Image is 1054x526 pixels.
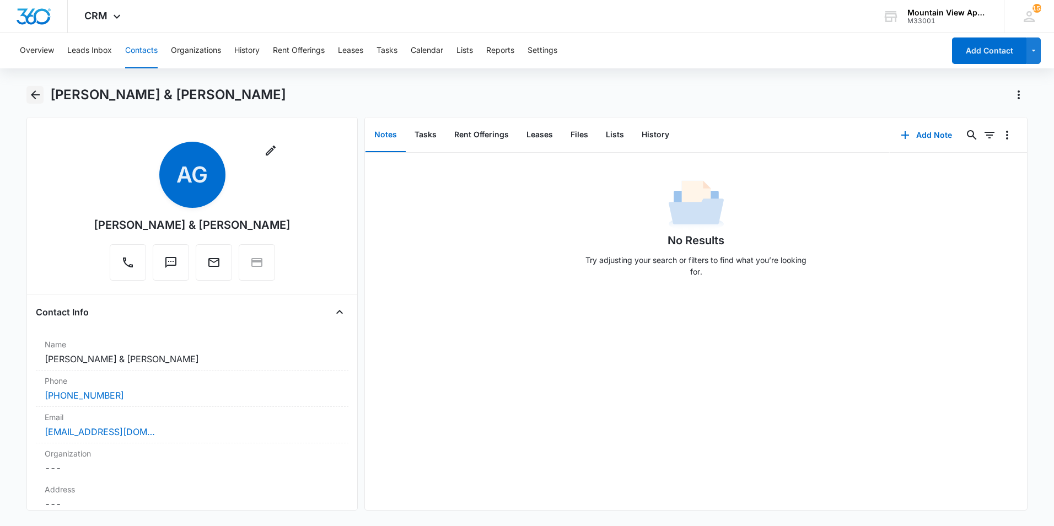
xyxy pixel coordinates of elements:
button: Tasks [406,118,445,152]
button: Organizations [171,33,221,68]
button: Email [196,244,232,281]
div: [PERSON_NAME] & [PERSON_NAME] [94,217,291,233]
button: Notes [365,118,406,152]
button: Calendar [411,33,443,68]
button: History [633,118,678,152]
label: Address [45,484,340,495]
button: History [234,33,260,68]
button: Contacts [125,33,158,68]
dd: [PERSON_NAME] & [PERSON_NAME] [45,352,340,366]
a: [PHONE_NUMBER] [45,389,124,402]
label: Name [45,339,340,350]
dd: --- [45,497,340,511]
button: Lists [597,118,633,152]
button: Text [153,244,189,281]
label: Phone [45,375,340,387]
button: Files [562,118,597,152]
button: Rent Offerings [445,118,518,152]
div: notifications count [1033,4,1041,13]
div: account name [907,8,988,17]
button: Settings [528,33,557,68]
button: Leases [338,33,363,68]
div: Email[EMAIL_ADDRESS][DOMAIN_NAME] [36,407,348,443]
button: Add Contact [952,37,1026,64]
button: Rent Offerings [273,33,325,68]
button: Overflow Menu [998,126,1016,144]
div: Name[PERSON_NAME] & [PERSON_NAME] [36,334,348,371]
button: Close [331,303,348,321]
button: Leases [518,118,562,152]
a: Call [110,261,146,271]
a: Text [153,261,189,271]
div: account id [907,17,988,25]
div: Organization--- [36,443,348,479]
p: Try adjusting your search or filters to find what you’re looking for. [580,254,812,277]
button: Reports [486,33,514,68]
h1: [PERSON_NAME] & [PERSON_NAME] [50,87,286,103]
button: Tasks [377,33,397,68]
dd: --- [45,461,340,475]
label: Email [45,411,340,423]
button: Overview [20,33,54,68]
button: Call [110,244,146,281]
button: Lists [456,33,473,68]
h1: No Results [668,232,724,249]
label: Organization [45,448,340,459]
button: Search... [963,126,981,144]
button: Add Note [890,122,963,148]
button: Actions [1010,86,1028,104]
button: Filters [981,126,998,144]
span: AG [159,142,225,208]
button: Leads Inbox [67,33,112,68]
a: Email [196,261,232,271]
img: No Data [669,177,724,232]
span: 158 [1033,4,1041,13]
div: Phone[PHONE_NUMBER] [36,371,348,407]
a: [EMAIL_ADDRESS][DOMAIN_NAME] [45,425,155,438]
div: Address--- [36,479,348,516]
h4: Contact Info [36,305,89,319]
span: CRM [84,10,107,22]
button: Back [26,86,44,104]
